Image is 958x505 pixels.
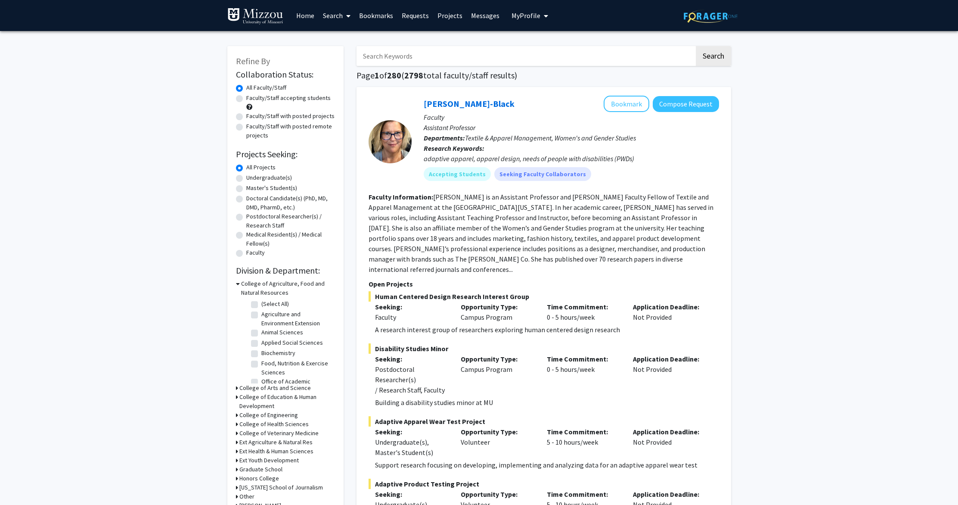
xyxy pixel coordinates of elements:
label: All Projects [246,163,276,172]
fg-read-more: [PERSON_NAME] is an Assistant Professor and [PERSON_NAME] Faculty Fellow of Textile and Apparel M... [369,193,713,274]
label: Faculty [246,248,265,257]
label: (Select All) [261,299,289,309]
span: Human Centered Design Research Interest Group [369,291,719,302]
h3: Ext Agriculture & Natural Res [239,438,313,447]
p: Seeking: [375,489,448,499]
a: Home [292,0,319,31]
p: A research interest group of researchers exploring human centered design research [375,324,719,335]
span: Adaptive Product Testing Project [369,479,719,489]
span: Adaptive Apparel Wear Test Project [369,416,719,427]
label: Food, Nutrition & Exercise Sciences [261,359,333,377]
div: adaptive apparel, apparel design, needs of people with disabilities (PWDs) [424,153,719,164]
p: Opportunity Type: [461,489,534,499]
span: 2798 [404,70,423,81]
span: 1 [375,70,379,81]
span: Disability Studies Minor [369,343,719,354]
p: Seeking: [375,302,448,312]
p: Time Commitment: [547,302,620,312]
img: University of Missouri Logo [227,8,283,25]
p: Application Deadline: [633,489,706,499]
p: Opportunity Type: [461,427,534,437]
div: Campus Program [454,354,540,395]
input: Search Keywords [357,46,694,66]
label: Agriculture and Environment Extension [261,310,333,328]
h3: [US_STATE] School of Journalism [239,483,323,492]
label: Faculty/Staff accepting students [246,94,331,103]
p: Opportunity Type: [461,354,534,364]
h2: Projects Seeking: [236,149,335,159]
div: Not Provided [626,354,713,395]
p: Open Projects [369,279,719,289]
h3: College of Health Sciences [239,420,309,429]
a: Messages [467,0,504,31]
span: Refine By [236,56,270,66]
label: Animal Sciences [261,328,303,337]
mat-chip: Seeking Faculty Collaborators [494,167,591,181]
p: Seeking: [375,427,448,437]
span: Textile & Apparel Management, Women's and Gender Studies [465,134,636,142]
label: Undergraduate(s) [246,173,292,182]
p: Time Commitment: [547,354,620,364]
div: Not Provided [626,427,713,458]
label: Faculty/Staff with posted projects [246,112,335,121]
label: Office of Academic Programs [261,377,333,395]
label: All Faculty/Staff [246,83,286,92]
p: Application Deadline: [633,427,706,437]
label: Master's Student(s) [246,184,297,193]
iframe: Chat [6,466,37,499]
a: Search [319,0,355,31]
h2: Collaboration Status: [236,69,335,80]
div: 0 - 5 hours/week [540,354,626,395]
a: Bookmarks [355,0,397,31]
label: Applied Social Sciences [261,338,323,347]
h3: College of Agriculture, Food and Natural Resources [241,279,335,297]
a: Projects [433,0,467,31]
div: 0 - 5 hours/week [540,302,626,322]
h3: Other [239,492,254,501]
p: Application Deadline: [633,302,706,312]
div: Campus Program [454,302,540,322]
p: Application Deadline: [633,354,706,364]
h3: Graduate School [239,465,282,474]
h3: Ext Health & Human Sciences [239,447,313,456]
a: Requests [397,0,433,31]
label: Doctoral Candidate(s) (PhD, MD, DMD, PharmD, etc.) [246,194,335,212]
label: Faculty/Staff with posted remote projects [246,122,335,140]
div: Postdoctoral Researcher(s) / Research Staff, Faculty [375,364,448,395]
h3: College of Engineering [239,411,298,420]
div: Volunteer [454,427,540,458]
p: Support research focusing on developing, implementing and analyzing data for an adaptive apparel ... [375,460,719,470]
label: Postdoctoral Researcher(s) / Research Staff [246,212,335,230]
h3: Honors College [239,474,279,483]
div: Undergraduate(s), Master's Student(s) [375,437,448,458]
h3: College of Veterinary Medicine [239,429,319,438]
b: Research Keywords: [424,144,484,153]
button: Search [696,46,731,66]
span: My Profile [512,11,540,20]
img: ForagerOne Logo [684,9,738,23]
button: Compose Request to Kerri McBee-Black [653,96,719,112]
p: Seeking: [375,354,448,364]
h3: College of Arts and Science [239,383,311,393]
button: Add Kerri McBee-Black to Bookmarks [604,96,649,112]
p: Building a disability studies minor at MU [375,397,719,408]
b: Faculty Information: [369,193,433,201]
p: Faculty [424,112,719,122]
h3: College of Education & Human Development [239,393,335,411]
h2: Division & Department: [236,265,335,276]
a: [PERSON_NAME]-Black [424,98,515,109]
label: Biochemistry [261,349,295,358]
label: Medical Resident(s) / Medical Fellow(s) [246,230,335,248]
h1: Page of ( total faculty/staff results) [357,70,731,81]
b: Departments: [424,134,465,142]
div: 5 - 10 hours/week [540,427,626,458]
div: Faculty [375,312,448,322]
p: Time Commitment: [547,489,620,499]
h3: Ext Youth Development [239,456,299,465]
span: 280 [387,70,401,81]
p: Time Commitment: [547,427,620,437]
p: Opportunity Type: [461,302,534,312]
mat-chip: Accepting Students [424,167,491,181]
div: Not Provided [626,302,713,322]
p: Assistant Professor [424,122,719,133]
